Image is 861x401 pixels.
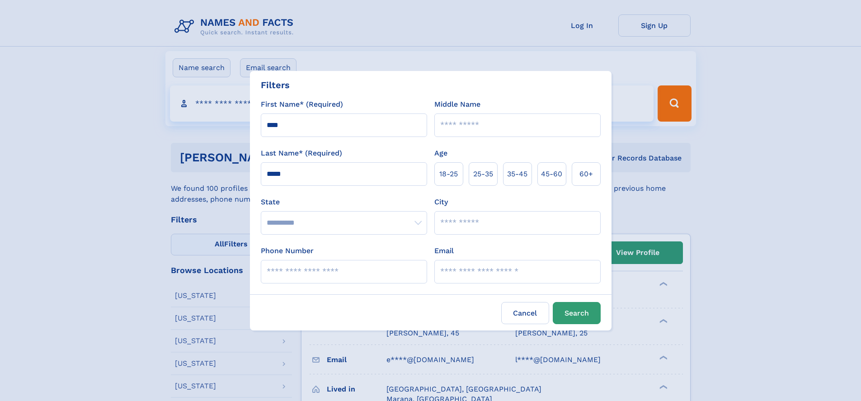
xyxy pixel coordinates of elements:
[501,302,549,324] label: Cancel
[434,197,448,208] label: City
[541,169,562,179] span: 45‑60
[553,302,601,324] button: Search
[434,245,454,256] label: Email
[261,78,290,92] div: Filters
[579,169,593,179] span: 60+
[439,169,458,179] span: 18‑25
[434,148,447,159] label: Age
[261,148,342,159] label: Last Name* (Required)
[473,169,493,179] span: 25‑35
[434,99,480,110] label: Middle Name
[507,169,527,179] span: 35‑45
[261,99,343,110] label: First Name* (Required)
[261,197,427,208] label: State
[261,245,314,256] label: Phone Number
